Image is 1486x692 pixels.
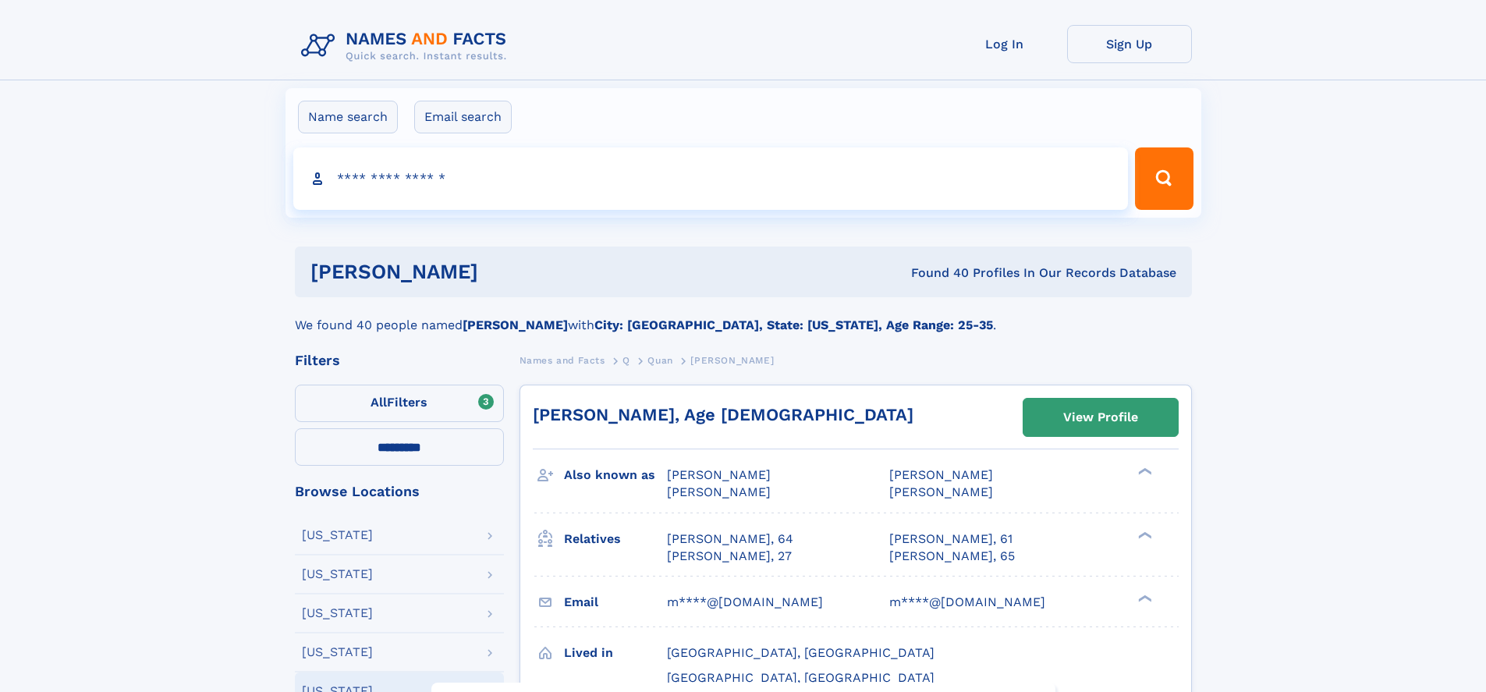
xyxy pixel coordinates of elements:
[295,484,504,499] div: Browse Locations
[594,318,993,332] b: City: [GEOGRAPHIC_DATA], State: [US_STATE], Age Range: 25-35
[1067,25,1192,63] a: Sign Up
[667,531,793,548] a: [PERSON_NAME], 64
[302,646,373,658] div: [US_STATE]
[302,568,373,580] div: [US_STATE]
[302,529,373,541] div: [US_STATE]
[1023,399,1178,436] a: View Profile
[564,589,667,616] h3: Email
[463,318,568,332] b: [PERSON_NAME]
[667,548,792,565] a: [PERSON_NAME], 27
[295,297,1192,335] div: We found 40 people named with .
[414,101,512,133] label: Email search
[533,405,913,424] a: [PERSON_NAME], Age [DEMOGRAPHIC_DATA]
[310,262,695,282] h1: [PERSON_NAME]
[667,467,771,482] span: [PERSON_NAME]
[667,484,771,499] span: [PERSON_NAME]
[942,25,1067,63] a: Log In
[295,353,504,367] div: Filters
[520,350,605,370] a: Names and Facts
[622,355,630,366] span: Q
[622,350,630,370] a: Q
[1063,399,1138,435] div: View Profile
[302,607,373,619] div: [US_STATE]
[564,640,667,666] h3: Lived in
[667,645,935,660] span: [GEOGRAPHIC_DATA], [GEOGRAPHIC_DATA]
[564,526,667,552] h3: Relatives
[1134,467,1153,477] div: ❯
[295,25,520,67] img: Logo Names and Facts
[694,264,1176,282] div: Found 40 Profiles In Our Records Database
[690,355,774,366] span: [PERSON_NAME]
[889,484,993,499] span: [PERSON_NAME]
[889,467,993,482] span: [PERSON_NAME]
[889,531,1013,548] a: [PERSON_NAME], 61
[564,462,667,488] h3: Also known as
[298,101,398,133] label: Name search
[647,355,672,366] span: Quan
[1134,530,1153,540] div: ❯
[1135,147,1193,210] button: Search Button
[647,350,672,370] a: Quan
[293,147,1129,210] input: search input
[667,670,935,685] span: [GEOGRAPHIC_DATA], [GEOGRAPHIC_DATA]
[889,548,1015,565] a: [PERSON_NAME], 65
[295,385,504,422] label: Filters
[1134,593,1153,603] div: ❯
[371,395,387,410] span: All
